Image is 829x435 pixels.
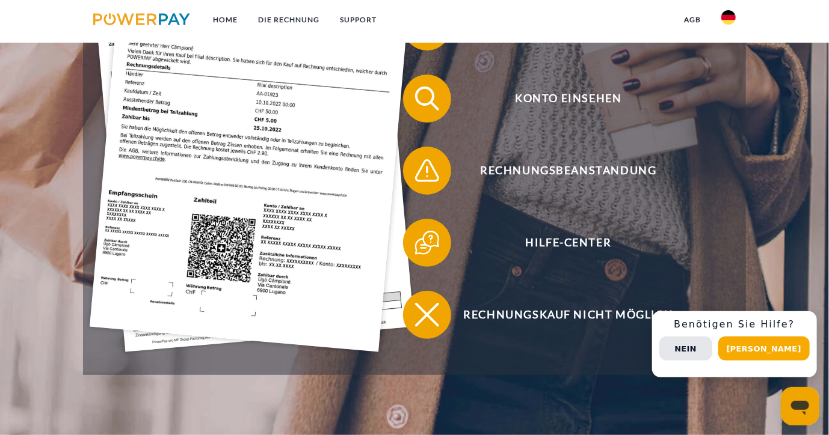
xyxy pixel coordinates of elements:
button: Rechnungskauf nicht möglich [403,291,716,339]
div: Schnellhilfe [652,311,817,377]
button: [PERSON_NAME] [718,336,810,360]
a: DIE RECHNUNG [248,9,330,31]
button: Mahnung erhalten? [403,2,716,50]
img: qb_close.svg [412,300,442,330]
a: Home [203,9,248,31]
a: agb [674,9,711,31]
span: Rechnungsbeanstandung [421,147,716,195]
img: logo-powerpay.svg [93,13,190,25]
span: Hilfe-Center [421,219,716,267]
h3: Benötigen Sie Hilfe? [659,318,810,330]
a: SUPPORT [330,9,387,31]
button: Konto einsehen [403,75,716,123]
span: Konto einsehen [421,75,716,123]
iframe: Schaltfläche zum Öffnen des Messaging-Fensters [781,387,819,425]
button: Hilfe-Center [403,219,716,267]
img: qb_warning.svg [412,156,442,186]
img: qb_search.svg [412,84,442,114]
img: de [721,10,736,25]
button: Rechnungsbeanstandung [403,147,716,195]
img: qb_help.svg [412,228,442,258]
button: Nein [659,336,712,360]
span: Rechnungskauf nicht möglich [421,291,716,339]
